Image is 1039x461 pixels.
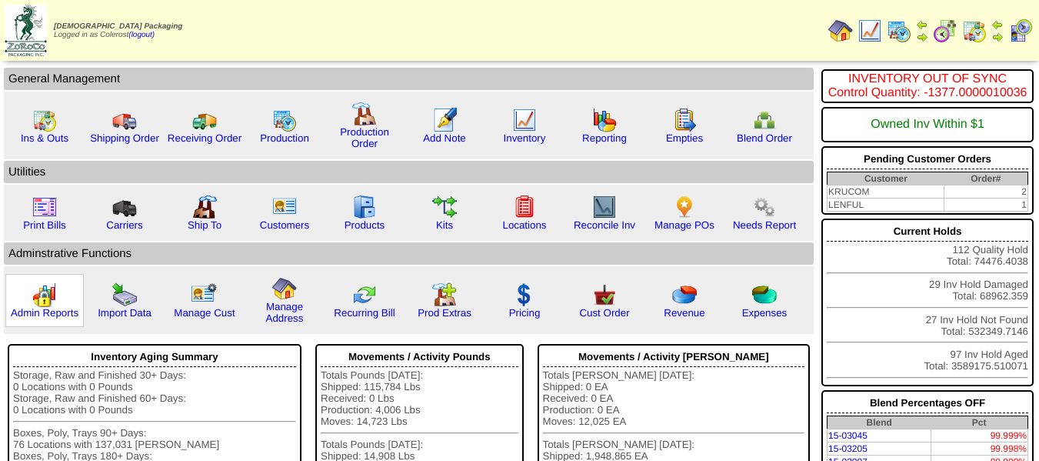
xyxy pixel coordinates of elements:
img: calendarprod.gif [272,108,297,132]
img: prodextras.gif [432,282,457,307]
img: locations.gif [512,195,537,219]
a: Reconcile Inv [574,219,635,231]
div: 112 Quality Hold Total: 74476.4038 29 Inv Hold Damaged Total: 68962.359 27 Inv Hold Not Found Tot... [821,219,1034,386]
img: calendarprod.gif [887,18,911,43]
img: workflow.png [752,195,777,219]
th: Pct [931,416,1027,429]
td: LENFUL [828,199,944,212]
td: 99.998% [931,443,1027,456]
img: arrowright.gif [916,31,928,43]
img: arrowleft.gif [916,18,928,31]
img: orders.gif [432,108,457,132]
a: Manage Cust [174,307,235,319]
img: arrowleft.gif [991,18,1004,31]
img: pie_chart.png [672,282,697,307]
a: 15-03205 [828,443,867,454]
a: Prod Extras [418,307,471,319]
img: truck.gif [112,108,137,132]
a: Customers [260,219,309,231]
div: Pending Customer Orders [827,149,1028,169]
img: dollar.gif [512,282,537,307]
img: import.gif [112,282,137,307]
a: Pricing [509,307,541,319]
a: Production [260,132,309,144]
div: Movements / Activity [PERSON_NAME] [543,347,805,367]
a: Needs Report [733,219,796,231]
img: po.png [672,195,697,219]
div: Inventory Aging Summary [13,347,296,367]
img: graph.gif [592,108,617,132]
td: Utilities [4,161,814,183]
img: pie_chart2.png [752,282,777,307]
span: [DEMOGRAPHIC_DATA] Packaging [54,22,182,31]
a: Locations [502,219,546,231]
a: Production Order [340,126,389,149]
img: calendarinout.gif [962,18,987,43]
a: Recurring Bill [334,307,395,319]
a: (logout) [128,31,155,39]
img: line_graph.gif [858,18,882,43]
a: Ship To [188,219,221,231]
td: 1 [944,199,1028,212]
a: Print Bills [23,219,66,231]
div: Current Holds [827,222,1028,242]
a: Revenue [664,307,704,319]
a: Receiving Order [168,132,241,144]
th: Blend [828,416,931,429]
td: General Management [4,68,814,90]
img: home.gif [828,18,853,43]
div: Blend Percentages OFF [827,393,1028,413]
a: Kits [436,219,453,231]
a: Blend Order [737,132,792,144]
th: Customer [828,172,944,185]
img: invoice2.gif [32,195,57,219]
img: zoroco-logo-small.webp [5,5,47,56]
a: Add Note [423,132,466,144]
img: arrowright.gif [991,31,1004,43]
img: managecust.png [191,282,219,307]
img: workflow.gif [432,195,457,219]
img: graph2.png [32,282,57,307]
img: cabinet.gif [352,195,377,219]
td: 2 [944,185,1028,199]
a: Expenses [742,307,788,319]
a: Manage POs [654,219,714,231]
img: factory.gif [352,102,377,126]
a: Cust Order [579,307,629,319]
a: Shipping Order [90,132,159,144]
a: 15-03045 [828,430,867,441]
th: Order# [944,172,1028,185]
img: calendarcustomer.gif [1008,18,1033,43]
td: 99.999% [931,429,1027,443]
img: truck3.gif [112,195,137,219]
div: Owned Inv Within $1 [827,110,1028,139]
td: Adminstrative Functions [4,242,814,265]
img: network.png [752,108,777,132]
span: Logged in as Colerost [54,22,182,39]
img: workorder.gif [672,108,697,132]
a: Products [345,219,385,231]
a: Carriers [106,219,142,231]
a: Manage Address [266,301,304,324]
img: calendarblend.gif [933,18,957,43]
img: cust_order.png [592,282,617,307]
img: home.gif [272,276,297,301]
img: reconcile.gif [352,282,377,307]
a: Reporting [582,132,627,144]
img: line_graph2.gif [592,195,617,219]
div: Movements / Activity Pounds [321,347,518,367]
img: customers.gif [272,195,297,219]
a: Admin Reports [11,307,78,319]
img: factory2.gif [192,195,217,219]
img: line_graph.gif [512,108,537,132]
img: truck2.gif [192,108,217,132]
a: Empties [666,132,703,144]
img: calendarinout.gif [32,108,57,132]
a: Ins & Outs [21,132,68,144]
div: INVENTORY OUT OF SYNC Control Quantity: -1377.0000010036 [827,72,1028,100]
td: KRUCOM [828,185,944,199]
a: Import Data [98,307,152,319]
a: Inventory [504,132,546,144]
